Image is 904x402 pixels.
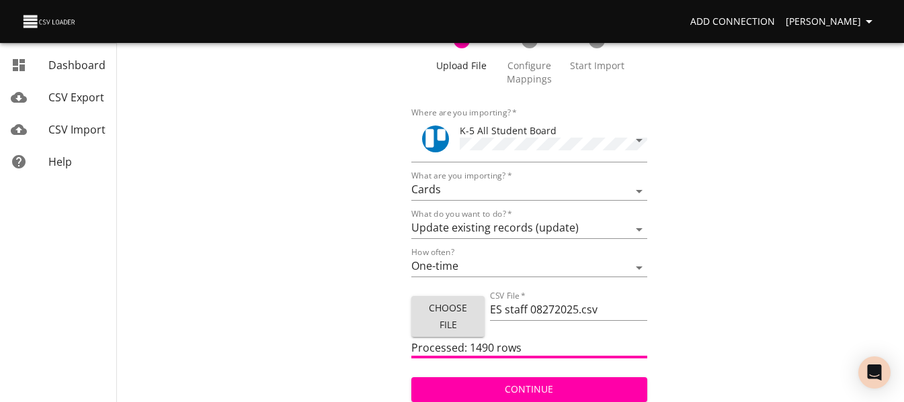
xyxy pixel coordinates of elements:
[780,9,882,34] button: [PERSON_NAME]
[786,13,877,30] span: [PERSON_NAME]
[501,59,558,86] span: Configure Mappings
[48,154,72,169] span: Help
[690,13,775,30] span: Add Connection
[411,172,511,180] label: What are you importing?
[422,125,449,152] div: Tool
[411,210,512,218] label: What do you want to do?
[411,296,485,337] button: Choose File
[411,248,454,256] label: How often?
[422,381,636,398] span: Continue
[48,58,106,72] span: Dashboard
[48,90,104,105] span: CSV Export
[22,12,78,31] img: CSV Loader
[411,118,647,162] div: ToolK-5 All Student Board
[460,124,557,137] span: K-5 All Student Board
[858,356,891,389] div: Open Intercom Messenger
[433,59,490,72] span: Upload File
[48,122,106,137] span: CSV Import
[411,377,647,402] button: Continue
[685,9,780,34] a: Add Connection
[490,292,526,300] label: CSV File
[422,300,474,333] span: Choose File
[411,340,522,355] span: Processed: 1490 rows
[422,125,449,152] img: Trello
[411,109,517,117] label: Where are you importing?
[569,59,626,72] span: Start Import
